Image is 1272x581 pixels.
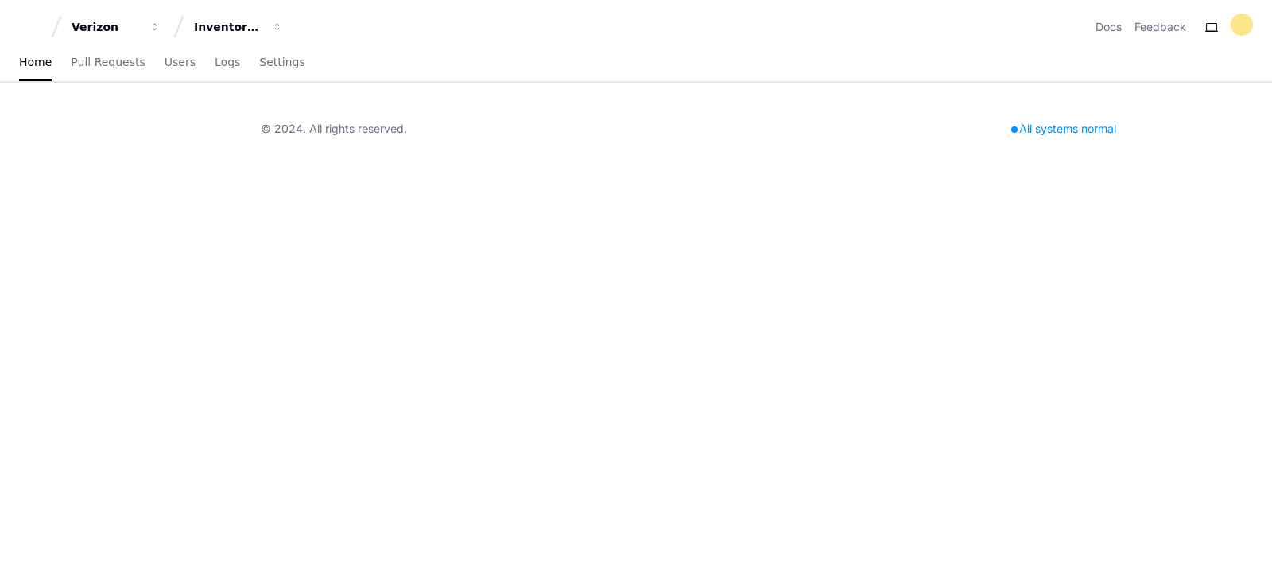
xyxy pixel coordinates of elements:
[19,57,52,67] span: Home
[261,121,407,137] div: © 2024. All rights reserved.
[188,13,289,41] button: Inventory Management
[72,19,140,35] div: Verizon
[71,57,145,67] span: Pull Requests
[1096,19,1122,35] a: Docs
[165,45,196,81] a: Users
[215,57,240,67] span: Logs
[259,45,304,81] a: Settings
[65,13,167,41] button: Verizon
[19,45,52,81] a: Home
[165,57,196,67] span: Users
[215,45,240,81] a: Logs
[1134,19,1186,35] button: Feedback
[71,45,145,81] a: Pull Requests
[1002,118,1126,140] div: All systems normal
[194,19,262,35] div: Inventory Management
[259,57,304,67] span: Settings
